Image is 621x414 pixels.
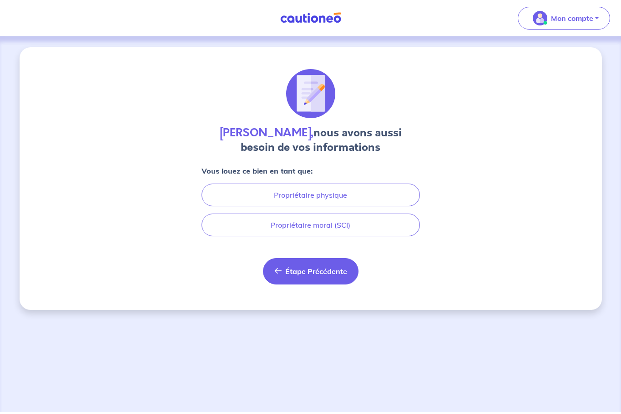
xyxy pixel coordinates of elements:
[263,258,358,284] button: Étape Précédente
[551,13,593,24] p: Mon compte
[533,11,547,25] img: illu_account_valid_menu.svg
[285,267,347,276] span: Étape Précédente
[277,12,345,24] img: Cautioneo
[202,125,420,155] h4: nous avons aussi besoin de vos informations
[220,125,313,140] strong: [PERSON_NAME],
[202,184,420,206] button: Propriétaire physique
[202,214,420,236] button: Propriétaire moral (SCI)
[202,166,313,175] strong: Vous louez ce bien en tant que:
[518,7,610,30] button: illu_account_valid_menu.svgMon compte
[286,69,335,118] img: illu_document_signature.svg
